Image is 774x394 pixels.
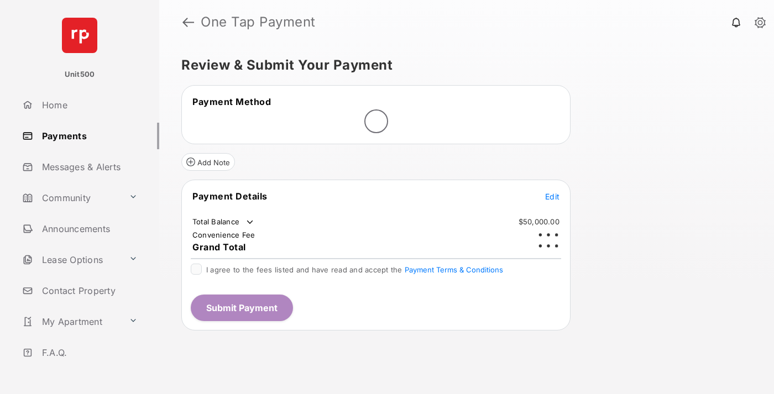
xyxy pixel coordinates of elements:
[18,308,124,335] a: My Apartment
[201,15,316,29] strong: One Tap Payment
[405,265,503,274] button: I agree to the fees listed and have read and accept the
[18,216,159,242] a: Announcements
[192,191,268,202] span: Payment Details
[206,265,503,274] span: I agree to the fees listed and have read and accept the
[18,154,159,180] a: Messages & Alerts
[181,153,235,171] button: Add Note
[518,217,560,227] td: $50,000.00
[181,59,743,72] h5: Review & Submit Your Payment
[62,18,97,53] img: svg+xml;base64,PHN2ZyB4bWxucz0iaHR0cDovL3d3dy53My5vcmcvMjAwMC9zdmciIHdpZHRoPSI2NCIgaGVpZ2h0PSI2NC...
[18,123,159,149] a: Payments
[18,185,124,211] a: Community
[545,192,559,201] span: Edit
[191,295,293,321] button: Submit Payment
[65,69,95,80] p: Unit500
[18,92,159,118] a: Home
[192,230,256,240] td: Convenience Fee
[18,277,159,304] a: Contact Property
[545,191,559,202] button: Edit
[192,241,246,253] span: Grand Total
[192,217,255,228] td: Total Balance
[192,96,271,107] span: Payment Method
[18,339,159,366] a: F.A.Q.
[18,246,124,273] a: Lease Options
